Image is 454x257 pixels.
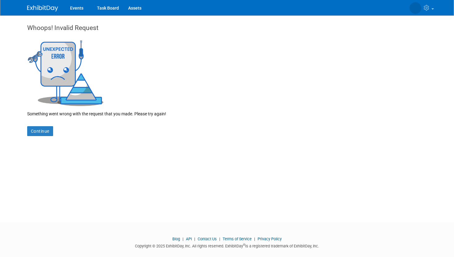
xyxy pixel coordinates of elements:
sup: ® [243,243,245,246]
a: Continue [27,126,53,136]
a: Privacy Policy [258,237,282,241]
span: | [181,237,185,241]
div: Whoops! Invalid Request [27,23,427,39]
a: Blog [172,237,180,241]
a: API [186,237,192,241]
div: Something went wrong with the request that you made. Please try again! [27,106,427,117]
span: | [253,237,257,241]
img: Invalid Request [27,39,104,106]
img: Nicole McCabe [410,2,421,14]
span: | [193,237,197,241]
span: | [218,237,222,241]
a: Terms of Service [223,237,252,241]
a: Contact Us [198,237,217,241]
img: ExhibitDay [27,5,58,11]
